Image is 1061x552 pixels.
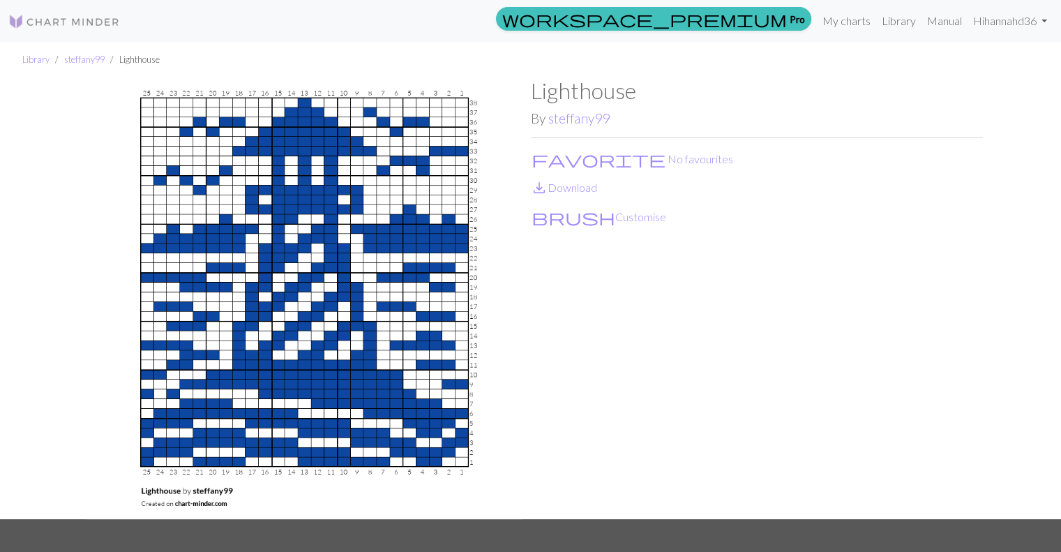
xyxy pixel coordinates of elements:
a: DownloadDownload [531,181,597,194]
span: save_alt [531,178,548,197]
i: Customise [532,209,615,225]
i: Download [531,179,548,196]
img: Lighthouse [79,77,531,519]
a: Library [22,54,50,65]
li: Lighthouse [105,53,160,66]
a: Pro [496,7,811,31]
img: Logo [8,13,120,30]
button: Favourite No favourites [531,150,734,168]
a: Library [876,7,921,35]
a: Manual [921,7,968,35]
a: My charts [817,7,876,35]
a: steffany99 [64,54,105,65]
button: CustomiseCustomise [531,208,667,226]
span: favorite [532,149,665,169]
a: Hihannahd36 [968,7,1053,35]
h2: By [531,110,983,126]
a: steffany99 [548,110,610,126]
i: Favourite [532,151,665,167]
h1: Lighthouse [531,77,983,104]
span: brush [532,207,615,227]
span: workspace_premium [502,9,787,29]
